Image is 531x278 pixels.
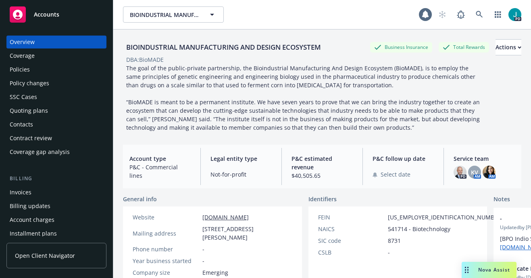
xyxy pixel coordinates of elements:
[10,77,49,90] div: Policy changes
[126,55,164,64] div: DBA: BioMADE
[210,154,272,163] span: Legal entity type
[318,213,385,221] div: FEIN
[10,145,70,158] div: Coverage gap analysis
[6,118,106,131] a: Contacts
[454,154,515,163] span: Service team
[462,262,472,278] div: Drag to move
[6,186,106,199] a: Invoices
[10,186,31,199] div: Invoices
[10,104,48,117] div: Quoting plans
[318,225,385,233] div: NAICS
[10,63,30,76] div: Policies
[210,170,272,179] span: Not-for-profit
[10,36,35,48] div: Overview
[202,213,249,221] a: [DOMAIN_NAME]
[133,213,199,221] div: Website
[439,42,489,52] div: Total Rewards
[388,225,450,233] span: 541714 - Biotechnology
[478,266,510,273] span: Nova Assist
[494,195,510,204] span: Notes
[6,104,106,117] a: Quoting plans
[6,200,106,213] a: Billing updates
[292,154,353,171] span: P&C estimated revenue
[388,248,390,257] span: -
[318,236,385,245] div: SIC code
[123,6,224,23] button: BIOINDUSTRIAL MANUFACTURING AND DESIGN ECOSYSTEM
[471,168,478,177] span: KV
[381,170,410,179] span: Select date
[6,213,106,226] a: Account charges
[10,132,52,145] div: Contract review
[10,213,54,226] div: Account charges
[10,118,33,131] div: Contacts
[202,257,204,265] span: -
[202,225,292,242] span: [STREET_ADDRESS][PERSON_NAME]
[34,11,59,18] span: Accounts
[6,91,106,103] a: SSC Cases
[6,227,106,240] a: Installment plans
[6,36,106,48] a: Overview
[6,49,106,62] a: Coverage
[126,64,481,131] span: The goal of the public-private partnership, the Bioindustrial Manufacturing And Design Ecosystem ...
[6,132,106,145] a: Contract review
[133,229,199,238] div: Mailing address
[373,154,434,163] span: P&C follow up date
[15,251,75,260] span: Open Client Navigator
[496,39,521,55] button: Actions
[123,42,324,53] div: BIOINDUSTRIAL MANUFACTURING AND DESIGN ECOSYSTEM
[308,195,337,203] span: Identifiers
[292,171,353,180] span: $40,505.65
[318,248,385,257] div: CSLB
[370,42,432,52] div: Business Insurance
[453,6,469,23] a: Report a Bug
[483,166,496,179] img: photo
[10,200,50,213] div: Billing updates
[434,6,450,23] a: Start snowing
[388,236,401,245] span: 8731
[6,3,106,26] a: Accounts
[6,145,106,158] a: Coverage gap analysis
[129,163,191,180] span: P&C - Commercial lines
[133,268,199,277] div: Company size
[10,227,57,240] div: Installment plans
[6,77,106,90] a: Policy changes
[130,11,200,19] span: BIOINDUSTRIAL MANUFACTURING AND DESIGN ECOSYSTEM
[508,8,521,21] img: photo
[10,49,35,62] div: Coverage
[6,63,106,76] a: Policies
[10,91,37,103] div: SSC Cases
[6,175,106,183] div: Billing
[129,154,191,163] span: Account type
[490,6,506,23] a: Switch app
[202,245,204,253] span: -
[133,257,199,265] div: Year business started
[202,268,228,277] span: Emerging
[496,40,521,55] div: Actions
[388,213,503,221] span: [US_EMPLOYER_IDENTIFICATION_NUMBER]
[133,245,199,253] div: Phone number
[123,195,157,203] span: General info
[471,6,487,23] a: Search
[462,262,516,278] button: Nova Assist
[454,166,466,179] img: photo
